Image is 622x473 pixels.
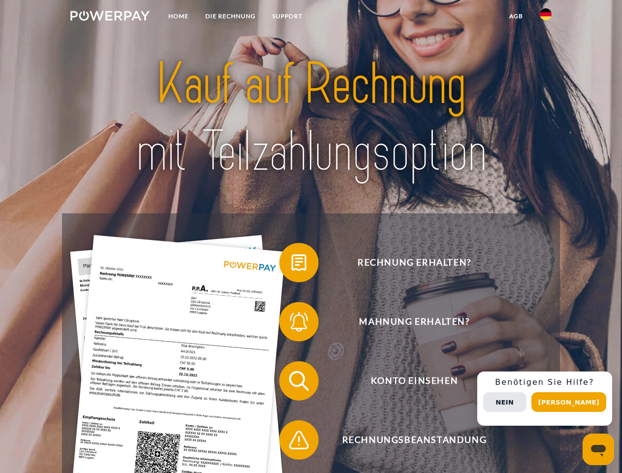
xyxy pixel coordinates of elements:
span: Rechnungsbeanstandung [294,420,535,460]
iframe: Schaltfläche zum Öffnen des Messaging-Fensters [583,434,614,465]
button: [PERSON_NAME] [531,392,606,412]
h3: Benötigen Sie Hilfe? [483,377,606,387]
a: DIE RECHNUNG [197,7,264,25]
img: qb_search.svg [287,369,311,393]
a: agb [501,7,531,25]
img: qb_bill.svg [287,250,311,275]
span: Mahnung erhalten? [294,302,535,341]
img: qb_bell.svg [287,309,311,334]
button: Mahnung erhalten? [279,302,535,341]
img: title-powerpay_de.svg [94,47,528,189]
a: SUPPORT [264,7,311,25]
button: Konto einsehen [279,361,535,401]
span: Rechnung erhalten? [294,243,535,282]
button: Rechnungsbeanstandung [279,420,535,460]
img: qb_warning.svg [287,428,311,452]
img: logo-powerpay-white.svg [70,11,150,21]
div: Schnellhilfe [477,372,612,426]
a: Home [160,7,197,25]
button: Rechnung erhalten? [279,243,535,282]
img: de [540,8,552,20]
button: Nein [483,392,526,412]
span: Konto einsehen [294,361,535,401]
